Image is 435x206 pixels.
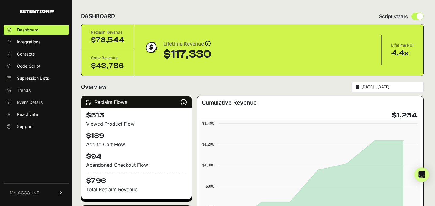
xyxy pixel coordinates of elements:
img: dollar-coin-05c43ed7efb7bc0c12610022525b4bbbb207c7efeef5aecc26f025e68dcafac9.png [143,40,159,55]
h4: $94 [86,152,187,161]
a: Integrations [4,37,69,47]
text: $1,000 [202,163,214,167]
div: Add to Cart Flow [86,141,187,148]
div: Lifetime ROI [391,42,414,48]
span: Contacts [17,51,35,57]
span: Supression Lists [17,75,49,81]
a: Contacts [4,49,69,59]
span: Script status [379,13,408,20]
a: Dashboard [4,25,69,35]
a: Support [4,122,69,131]
span: MY ACCOUNT [10,190,39,196]
span: Trends [17,87,31,93]
span: Support [17,124,33,130]
div: $73,544 [91,35,124,45]
a: Trends [4,85,69,95]
div: 4.4x [391,48,414,58]
span: Event Details [17,99,43,105]
a: Code Script [4,61,69,71]
h2: DASHBOARD [81,12,115,21]
h4: $189 [86,131,187,141]
a: MY ACCOUNT [4,183,69,202]
div: Viewed Product Flow [86,120,187,127]
div: Lifetime Revenue [163,40,211,48]
h4: $513 [86,111,187,120]
img: Retention.com [20,10,54,13]
a: Event Details [4,98,69,107]
text: $1,400 [202,121,214,126]
a: Supression Lists [4,73,69,83]
div: Open Intercom Messenger [414,167,429,182]
text: $800 [206,184,214,188]
span: Reactivate [17,111,38,117]
h4: $1,234 [392,111,417,120]
span: Integrations [17,39,40,45]
a: Reactivate [4,110,69,119]
p: Total Reclaim Revenue [86,186,187,193]
h3: Cumulative Revenue [202,98,257,107]
div: $43,786 [91,61,124,71]
h4: $796 [86,172,187,186]
div: Reclaim Revenue [91,29,124,35]
h2: Overview [81,83,107,91]
text: $1,200 [202,142,214,146]
div: Reclaim Flows [81,96,192,108]
div: Abandoned Checkout Flow [86,161,187,169]
span: Code Script [17,63,40,69]
div: Grow Revenue [91,55,124,61]
div: $117,330 [163,48,211,60]
span: Dashboard [17,27,39,33]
